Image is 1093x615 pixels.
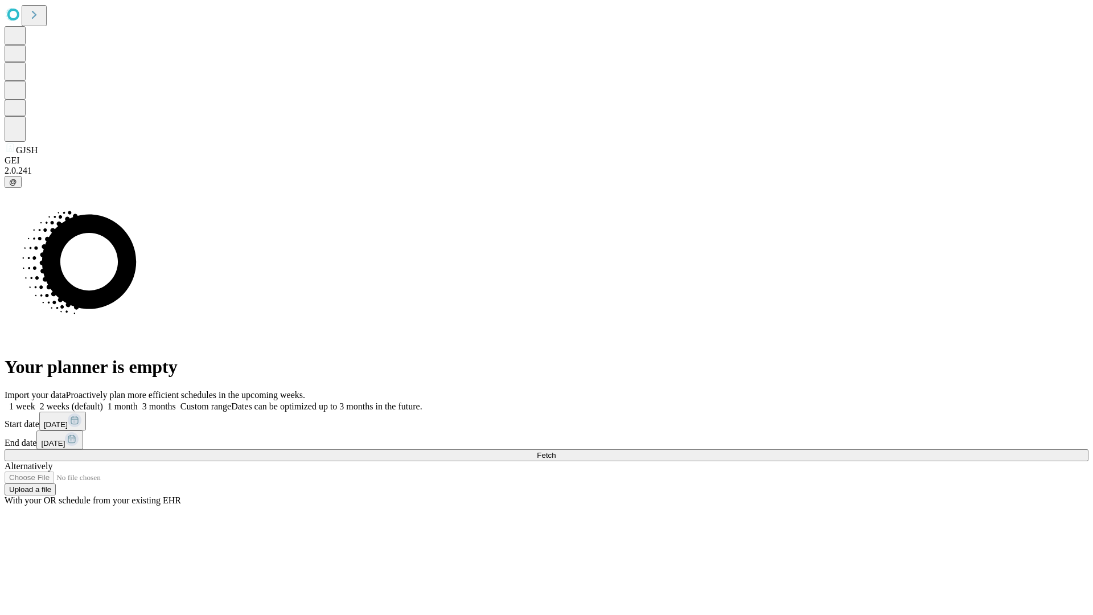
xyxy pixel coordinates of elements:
span: 1 week [9,401,35,411]
button: Fetch [5,449,1088,461]
span: Proactively plan more efficient schedules in the upcoming weeks. [66,390,305,400]
span: With your OR schedule from your existing EHR [5,495,181,505]
span: Fetch [537,451,556,460]
button: @ [5,176,22,188]
span: 1 month [108,401,138,411]
button: [DATE] [39,412,86,430]
span: 3 months [142,401,176,411]
span: Custom range [180,401,231,411]
span: [DATE] [41,439,65,448]
span: @ [9,178,17,186]
h1: Your planner is empty [5,356,1088,378]
div: Start date [5,412,1088,430]
span: Alternatively [5,461,52,471]
span: Dates can be optimized up to 3 months in the future. [231,401,422,411]
div: End date [5,430,1088,449]
span: 2 weeks (default) [40,401,103,411]
div: 2.0.241 [5,166,1088,176]
span: Import your data [5,390,66,400]
button: Upload a file [5,483,56,495]
button: [DATE] [36,430,83,449]
span: GJSH [16,145,38,155]
div: GEI [5,155,1088,166]
span: [DATE] [44,420,68,429]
